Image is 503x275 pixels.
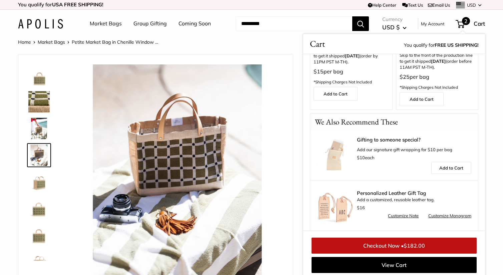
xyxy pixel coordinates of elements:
[317,187,354,224] img: Luggage Tag
[18,38,158,46] nav: Breadcrumb
[421,20,445,28] a: My Account
[5,250,71,270] iframe: Sign Up via Text for Offers
[178,19,211,29] a: Coming Soon
[18,19,63,29] img: Apolis
[52,1,103,8] strong: USA FREE SHIPPING!
[382,24,400,31] span: USD $
[467,2,476,8] span: USD
[236,16,352,31] input: Search...
[352,16,369,31] button: Search
[27,143,51,167] a: Petite Market Bag in Chenille Window Sage
[357,155,375,160] span: each
[38,39,65,45] a: Market Bags
[431,162,471,174] a: Add to Cart
[90,19,122,29] a: Market Bags
[314,67,389,87] p: per bag
[28,225,50,246] img: Petite Market Bag in Chenille Window Sage
[462,17,470,25] span: 2
[428,212,471,220] a: Customize Monogram
[18,39,31,45] a: Home
[357,137,471,143] a: Gifting to someone special?
[27,116,51,141] a: Petite Market Bag in Chenille Window Sage
[382,15,407,24] span: Currency
[27,90,51,114] a: Petite Market Bag in Chenille Window Sage
[404,242,425,249] span: $182.00
[456,18,485,29] a: 2 Cart
[27,63,51,87] a: Petite Market Bag in Chenille Window Sage
[382,22,407,33] button: USD $
[133,19,167,29] a: Group Gifting
[357,191,471,212] div: Add a customized, reusable leather tag.
[28,91,50,112] img: Petite Market Bag in Chenille Window Sage
[345,53,360,58] b: [DATE]
[357,137,471,162] div: Add our signature gift wrapping for $10 per bag
[357,191,471,196] span: Personalized Leather Gift Tag
[28,171,50,193] img: Petite Market Bag in Chenille Window Sage
[314,68,324,75] span: $15
[310,37,325,50] span: Cart
[400,92,444,106] a: Add to Cart
[368,2,396,8] a: Help Center
[435,42,478,48] strong: FREE US SHIPPING!
[310,113,403,130] p: We Also Recommend These
[72,39,158,45] span: Petite Market Bag in Chenille Window ...
[428,2,450,8] a: Email Us
[357,155,365,160] span: $10
[28,145,50,166] img: Petite Market Bag in Chenille Window Sage
[357,205,365,210] span: $16
[474,20,485,27] span: Cart
[388,212,419,220] a: Customize Note
[314,79,372,84] span: *Shipping Charges Not Included
[27,197,51,221] a: Petite Market Bag in Chenille Window Sage
[400,52,475,70] span: Skip to the front of the production line to get it shipped (order before 11AM PST M-TH).
[314,87,358,101] a: Add to Cart
[400,85,458,90] span: *Shipping Charges Not Included
[28,64,50,86] img: Petite Market Bag in Chenille Window Sage
[314,47,389,65] p: Skip to the front of the production line to get it shipped (order by 11PM PST M-TH).
[27,223,51,247] a: Petite Market Bag in Chenille Window Sage
[312,257,477,273] a: View Cart
[28,118,50,139] img: Petite Market Bag in Chenille Window Sage
[400,72,475,92] p: per bag
[317,137,354,174] img: Apolis Signature Gift Wrapping
[27,170,51,194] a: Petite Market Bag in Chenille Window Sage
[402,2,423,8] a: Text Us
[404,41,478,50] span: You qualify for
[431,58,446,64] strong: [DATE]
[400,73,410,80] span: $25
[312,238,477,254] a: Checkout Now •$182.00
[28,198,50,219] img: Petite Market Bag in Chenille Window Sage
